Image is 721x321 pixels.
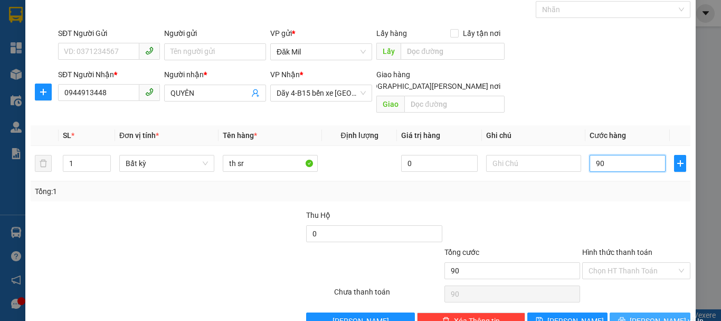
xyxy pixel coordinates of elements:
div: Dãy 4-B15 bến xe [GEOGRAPHIC_DATA] [69,9,176,47]
span: Lấy tận nơi [459,27,505,39]
span: Thu Hộ [306,211,330,219]
span: Đăk Mil [277,44,366,60]
span: Đơn vị tính [119,131,159,140]
button: plus [35,84,52,100]
span: plus [35,88,51,96]
span: Giá trị hàng [401,131,440,140]
span: Giao [376,96,404,113]
div: 0866671201 [69,60,176,75]
span: Lấy hàng [376,29,407,38]
span: SL [63,131,71,140]
div: Chưa thanh toán [333,286,443,305]
span: Giao hàng [376,70,410,79]
input: Dọc đường [401,43,505,60]
th: Ghi chú [482,125,585,146]
span: VP Nhận [270,70,300,79]
span: Nhận: [69,10,94,21]
span: phone [145,88,154,96]
div: Người nhận [164,69,266,80]
span: user-add [251,89,260,97]
button: delete [35,155,52,172]
label: Hình thức thanh toán [582,248,652,256]
span: Bất kỳ [126,155,208,171]
span: Lấy [376,43,401,60]
div: lộc [69,47,176,60]
span: plus [675,159,686,168]
span: [GEOGRAPHIC_DATA][PERSON_NAME] nơi [356,80,505,92]
div: Người gửi [164,27,266,39]
input: Dọc đường [404,96,505,113]
span: phone [145,47,154,55]
input: 0 [401,155,477,172]
div: VP gửi [270,27,372,39]
span: Tổng cước [444,248,479,256]
div: Đăk Mil [9,9,61,34]
span: Định lượng [340,131,378,140]
span: Cước hàng [590,131,626,140]
input: VD: Bàn, Ghế [223,155,318,172]
span: Dãy 4-B15 bến xe Miền Đông [277,85,366,101]
button: plus [674,155,686,172]
span: Gửi: [9,10,25,21]
span: Tên hàng [223,131,257,140]
div: SĐT Người Gửi [58,27,160,39]
div: SĐT Người Nhận [58,69,160,80]
input: Ghi Chú [486,155,581,172]
div: Tổng: 1 [35,186,279,197]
